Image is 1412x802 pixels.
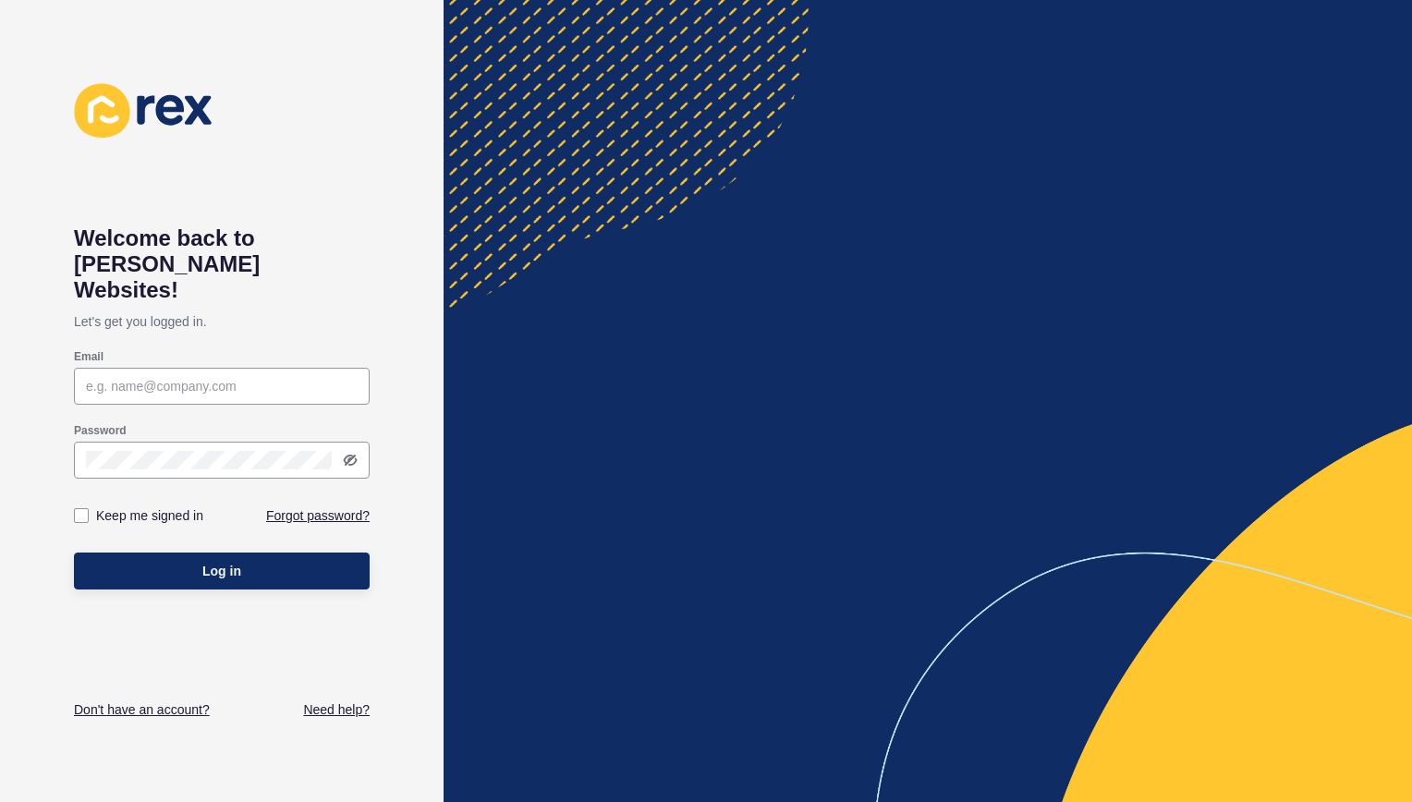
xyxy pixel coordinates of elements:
p: Let's get you logged in. [74,303,370,340]
input: e.g. name@company.com [86,377,358,395]
label: Keep me signed in [96,506,203,525]
a: Forgot password? [266,506,370,525]
span: Log in [202,562,241,580]
label: Password [74,423,127,438]
a: Need help? [303,700,370,719]
a: Don't have an account? [74,700,210,719]
button: Log in [74,553,370,589]
h1: Welcome back to [PERSON_NAME] Websites! [74,225,370,303]
label: Email [74,349,103,364]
